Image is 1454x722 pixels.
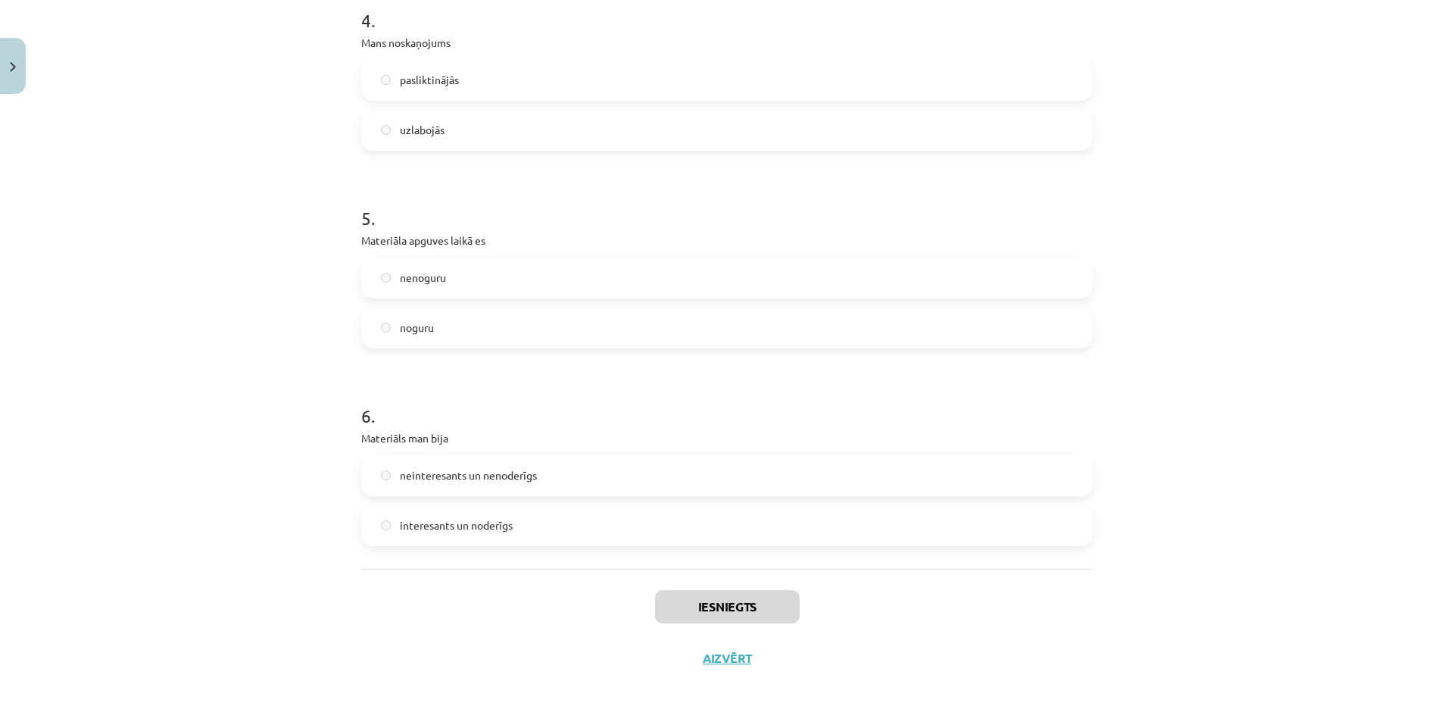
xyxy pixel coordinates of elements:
[655,590,800,624] button: Iesniegts
[381,323,391,333] input: noguru
[381,75,391,85] input: pasliktinājās
[400,517,513,533] span: interesants un noderīgs
[361,379,1093,426] h1: 6 .
[381,125,391,135] input: uzlabojās
[381,273,391,283] input: nenoguru
[361,430,1093,446] p: Materiāls man bija
[10,62,16,72] img: icon-close-lesson-0947bae3869378f0d4975bcd49f059093ad1ed9edebbc8119c70593378902aed.svg
[400,122,445,138] span: uzlabojās
[361,35,1093,51] p: Mans noskaņojums
[361,181,1093,228] h1: 5 .
[381,470,391,480] input: neinteresants un nenoderīgs
[400,72,459,88] span: pasliktinājās
[361,233,1093,248] p: Materiāla apguves laikā es
[400,270,446,286] span: nenoguru
[698,651,756,666] button: Aizvērt
[400,467,537,483] span: neinteresants un nenoderīgs
[400,320,434,336] span: noguru
[381,520,391,530] input: interesants un noderīgs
